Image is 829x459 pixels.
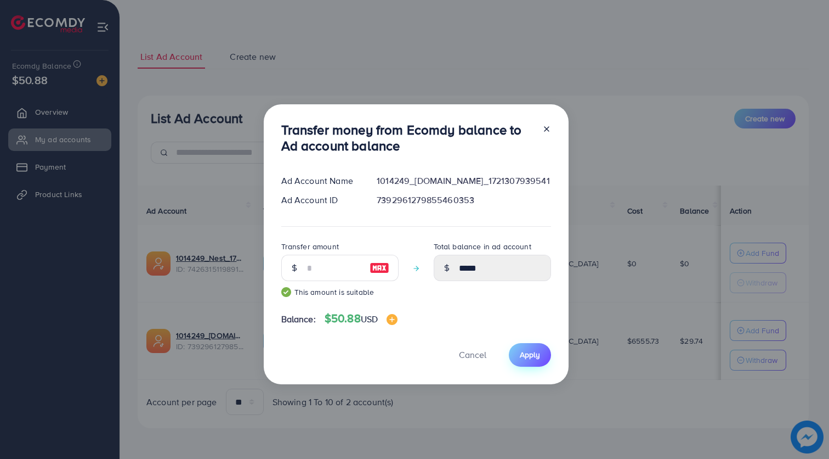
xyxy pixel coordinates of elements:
label: Transfer amount [281,241,339,252]
div: Ad Account Name [272,175,368,187]
div: Ad Account ID [272,194,368,206]
button: Cancel [445,343,500,367]
label: Total balance in ad account [434,241,531,252]
span: Cancel [459,349,486,361]
span: Apply [520,349,540,360]
div: 7392961279855460353 [368,194,559,206]
h3: Transfer money from Ecomdy balance to Ad account balance [281,122,533,154]
img: image [387,314,398,325]
small: This amount is suitable [281,287,399,298]
span: Balance: [281,313,316,326]
img: image [370,261,389,275]
button: Apply [509,343,551,367]
span: USD [361,313,378,325]
img: guide [281,287,291,297]
h4: $50.88 [325,312,398,326]
div: 1014249_[DOMAIN_NAME]_1721307939541 [368,175,559,187]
